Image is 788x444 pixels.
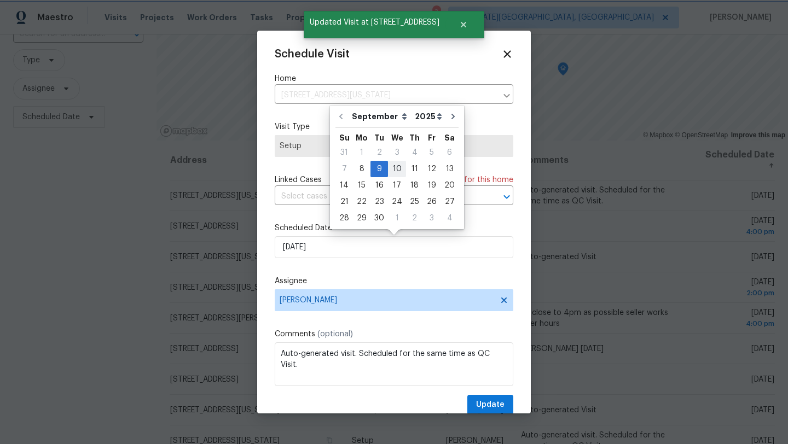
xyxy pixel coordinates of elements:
[275,236,513,258] input: M/D/YYYY
[335,144,353,161] div: Sun Aug 31 2025
[353,177,370,194] div: Mon Sep 15 2025
[370,161,388,177] div: Tue Sep 09 2025
[280,141,508,151] span: Setup
[349,108,412,125] select: Month
[370,177,388,194] div: Tue Sep 16 2025
[406,177,423,194] div: Thu Sep 18 2025
[275,276,513,287] label: Assignee
[441,145,459,160] div: 6
[444,134,455,142] abbr: Saturday
[275,223,513,233] label: Scheduled Date
[370,194,388,210] div: Tue Sep 23 2025
[423,194,441,209] div: 26
[406,194,423,209] div: 25
[280,296,494,305] span: [PERSON_NAME]
[423,178,441,193] div: 19
[406,178,423,193] div: 18
[388,161,406,177] div: 10
[333,106,349,127] button: Go to previous month
[501,48,513,60] span: Close
[275,49,350,60] span: Schedule Visit
[388,211,406,226] div: 1
[441,194,459,210] div: Sat Sep 27 2025
[275,73,513,84] label: Home
[441,177,459,194] div: Sat Sep 20 2025
[275,174,322,185] span: Linked Cases
[441,161,459,177] div: Sat Sep 13 2025
[388,144,406,161] div: Wed Sep 03 2025
[335,194,353,210] div: Sun Sep 21 2025
[406,211,423,226] div: 2
[388,194,406,210] div: Wed Sep 24 2025
[353,210,370,226] div: Mon Sep 29 2025
[335,194,353,209] div: 21
[423,144,441,161] div: Fri Sep 05 2025
[339,134,350,142] abbr: Sunday
[388,194,406,209] div: 24
[423,161,441,177] div: Fri Sep 12 2025
[423,161,441,177] div: 12
[499,189,514,205] button: Open
[275,188,483,205] input: Select cases
[353,194,370,210] div: Mon Sep 22 2025
[275,121,513,132] label: Visit Type
[275,87,497,104] input: Enter in an address
[388,178,406,193] div: 17
[406,194,423,210] div: Thu Sep 25 2025
[317,330,353,338] span: (optional)
[335,177,353,194] div: Sun Sep 14 2025
[335,161,353,177] div: 7
[476,398,505,412] span: Update
[409,134,420,142] abbr: Thursday
[412,108,445,125] select: Year
[275,329,513,340] label: Comments
[388,177,406,194] div: Wed Sep 17 2025
[335,210,353,226] div: Sun Sep 28 2025
[423,211,441,226] div: 3
[441,144,459,161] div: Sat Sep 06 2025
[275,342,513,386] textarea: Auto-generated visit. Scheduled for the same time as QC Visit.
[353,145,370,160] div: 1
[423,210,441,226] div: Fri Oct 03 2025
[353,178,370,193] div: 15
[428,134,436,142] abbr: Friday
[304,11,445,34] span: Updated Visit at [STREET_ADDRESS]
[445,106,461,127] button: Go to next month
[388,161,406,177] div: Wed Sep 10 2025
[423,194,441,210] div: Fri Sep 26 2025
[441,211,459,226] div: 4
[335,161,353,177] div: Sun Sep 07 2025
[391,134,403,142] abbr: Wednesday
[406,161,423,177] div: Thu Sep 11 2025
[353,144,370,161] div: Mon Sep 01 2025
[370,210,388,226] div: Tue Sep 30 2025
[356,134,368,142] abbr: Monday
[353,211,370,226] div: 29
[374,134,384,142] abbr: Tuesday
[353,161,370,177] div: 8
[370,194,388,209] div: 23
[423,177,441,194] div: Fri Sep 19 2025
[445,14,482,36] button: Close
[441,210,459,226] div: Sat Oct 04 2025
[441,161,459,177] div: 13
[406,145,423,160] div: 4
[370,211,388,226] div: 30
[370,145,388,160] div: 2
[441,178,459,193] div: 20
[406,144,423,161] div: Thu Sep 04 2025
[388,210,406,226] div: Wed Oct 01 2025
[406,210,423,226] div: Thu Oct 02 2025
[388,145,406,160] div: 3
[370,178,388,193] div: 16
[406,161,423,177] div: 11
[353,194,370,209] div: 22
[423,145,441,160] div: 5
[335,178,353,193] div: 14
[370,144,388,161] div: Tue Sep 02 2025
[441,194,459,209] div: 27
[353,161,370,177] div: Mon Sep 08 2025
[335,211,353,226] div: 28
[467,395,513,415] button: Update
[335,145,353,160] div: 31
